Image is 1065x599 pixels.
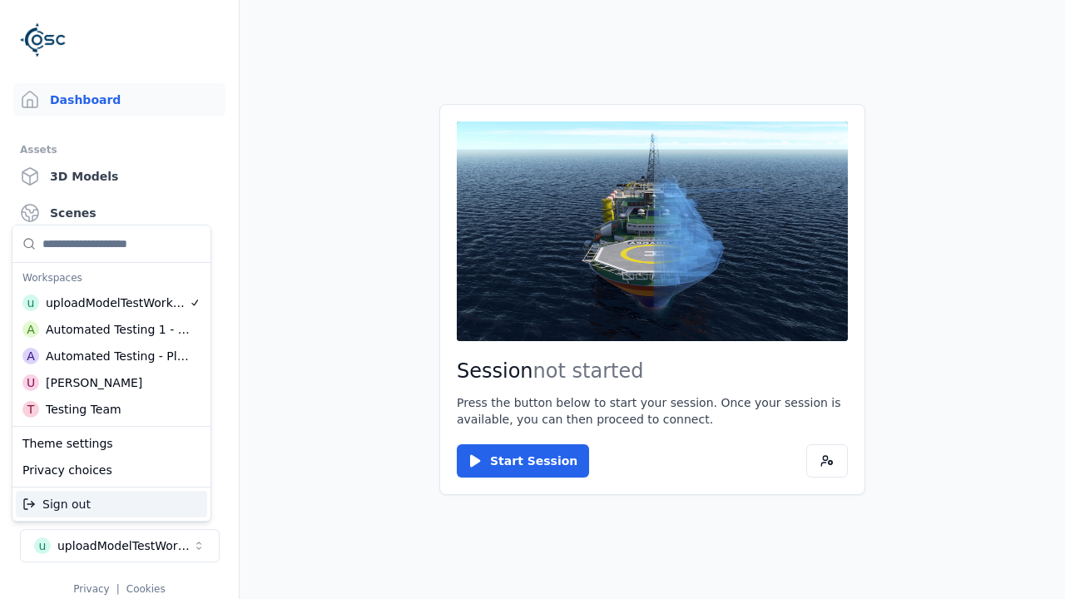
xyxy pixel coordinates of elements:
div: Suggestions [12,225,211,426]
div: u [22,295,39,311]
div: Theme settings [16,430,207,457]
div: Testing Team [46,401,121,418]
div: A [22,321,39,338]
div: [PERSON_NAME] [46,374,142,391]
div: Sign out [16,491,207,517]
div: Automated Testing 1 - Playwright [46,321,191,338]
div: T [22,401,39,418]
div: Automated Testing - Playwright [46,348,190,364]
div: Suggestions [12,427,211,487]
div: U [22,374,39,391]
div: Privacy choices [16,457,207,483]
div: uploadModelTestWorkspace [46,295,189,311]
div: Workspaces [16,266,207,290]
div: A [22,348,39,364]
div: Suggestions [12,488,211,521]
